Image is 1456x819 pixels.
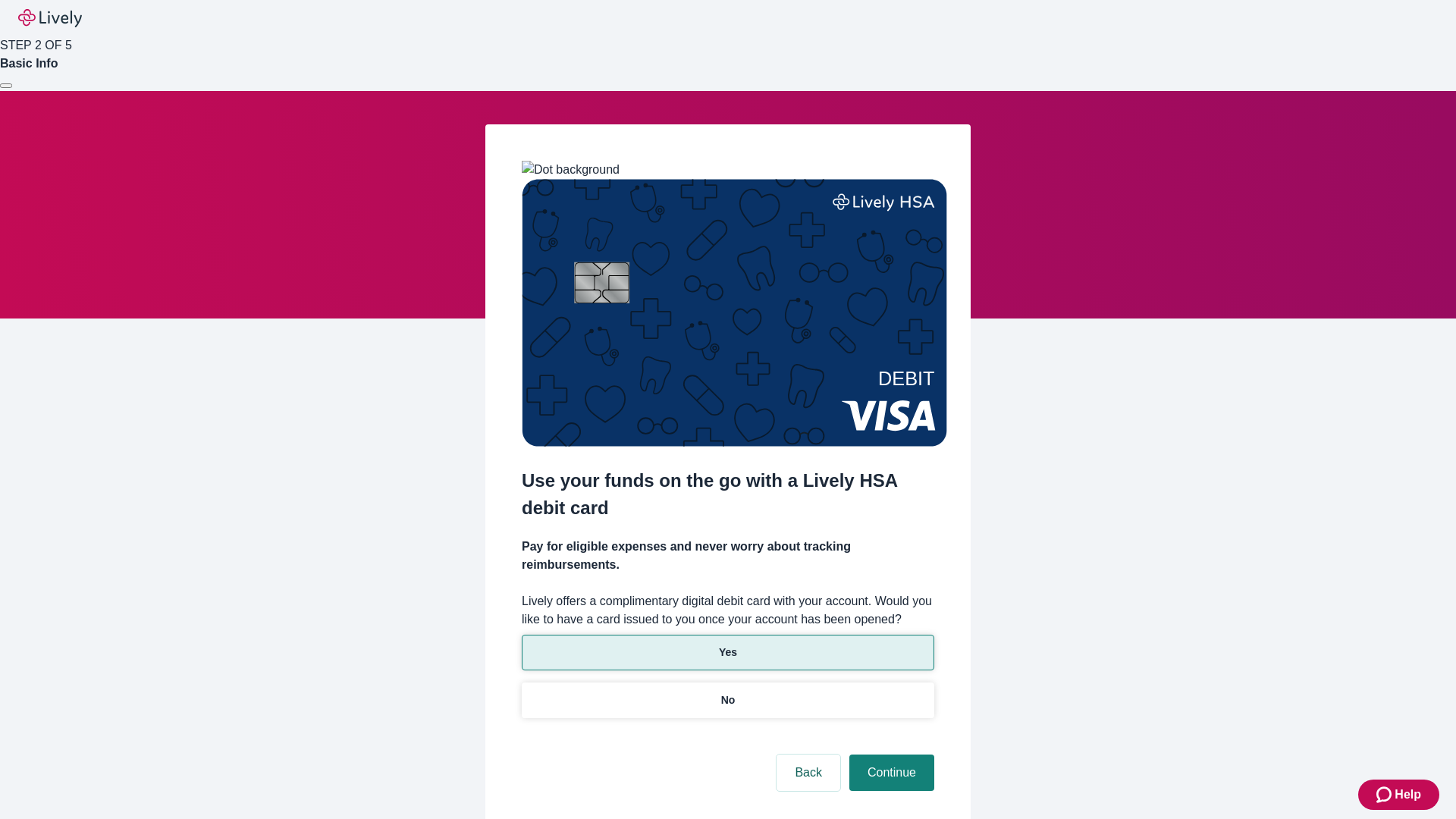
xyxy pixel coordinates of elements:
[1358,780,1439,810] button: Zendesk support iconHelp
[522,179,947,447] img: Debit card
[522,682,934,718] button: No
[721,692,736,708] p: No
[777,755,840,791] button: Back
[18,9,82,27] img: Lively
[1395,786,1421,804] span: Help
[522,161,620,179] img: Dot background
[522,592,934,629] label: Lively offers a complimentary digital debit card with your account. Would you like to have a card...
[522,635,934,670] button: Yes
[1376,786,1395,804] svg: Zendesk support icon
[719,645,737,661] p: Yes
[522,538,934,574] h4: Pay for eligible expenses and never worry about tracking reimbursements.
[522,467,934,522] h2: Use your funds on the go with a Lively HSA debit card
[849,755,934,791] button: Continue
